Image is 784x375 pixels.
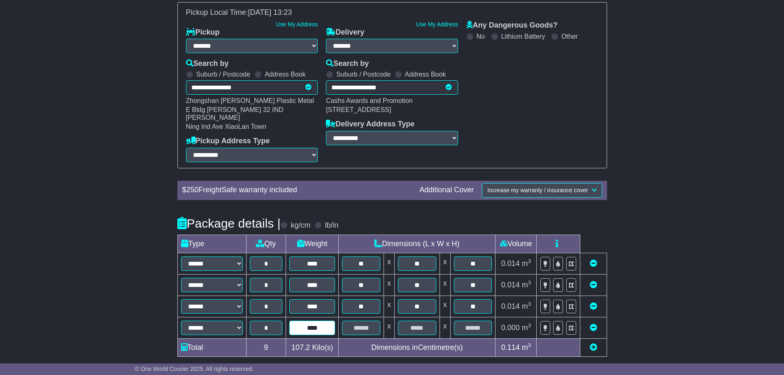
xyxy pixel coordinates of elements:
[291,343,310,352] span: 107.2
[477,33,485,40] label: No
[590,343,597,352] a: Add new item
[501,302,520,310] span: 0.014
[177,338,246,356] td: Total
[384,274,395,296] td: x
[246,235,286,253] td: Qty
[182,8,603,17] div: Pickup Local Time:
[528,322,531,328] sup: 3
[561,33,578,40] label: Other
[326,59,369,68] label: Search by
[528,258,531,264] sup: 3
[186,137,270,146] label: Pickup Address Type
[440,296,450,317] td: x
[326,97,412,104] span: Cashs Awards and Promotion
[522,302,531,310] span: m
[590,302,597,310] a: Remove this item
[528,342,531,348] sup: 3
[501,281,520,289] span: 0.014
[440,317,450,338] td: x
[501,343,520,352] span: 0.114
[325,221,338,230] label: lb/in
[186,106,284,121] span: E Bldg [PERSON_NAME] 32 IND [PERSON_NAME]
[496,235,537,253] td: Volume
[440,274,450,296] td: x
[590,324,597,332] a: Remove this item
[186,123,266,130] span: Ning Ind Ave XiaoLan Town
[339,235,496,253] td: Dimensions (L x W x H)
[415,186,478,195] div: Additional Cover
[440,253,450,274] td: x
[501,324,520,332] span: 0.000
[522,343,531,352] span: m
[522,324,531,332] span: m
[336,70,391,78] label: Suburb / Postcode
[248,8,292,16] span: [DATE] 13:23
[135,366,254,372] span: © One World Courier 2025. All rights reserved.
[501,259,520,268] span: 0.014
[384,253,395,274] td: x
[178,186,416,195] div: $ FreightSafe warranty included
[326,28,364,37] label: Delivery
[501,33,545,40] label: Lithium Battery
[186,28,220,37] label: Pickup
[339,338,496,356] td: Dimensions in Centimetre(s)
[286,338,339,356] td: Kilo(s)
[522,259,531,268] span: m
[276,21,318,28] a: Use My Address
[384,317,395,338] td: x
[590,281,597,289] a: Remove this item
[196,70,251,78] label: Suburb / Postcode
[528,301,531,307] sup: 3
[286,235,339,253] td: Weight
[528,280,531,286] sup: 3
[384,296,395,317] td: x
[265,70,306,78] label: Address Book
[326,106,391,113] span: [STREET_ADDRESS]
[326,120,414,129] label: Delivery Address Type
[482,183,602,198] button: Increase my warranty / insurance cover
[186,59,229,68] label: Search by
[186,97,314,104] span: Zhongshan [PERSON_NAME] Plastic Metal
[466,21,558,30] label: Any Dangerous Goods?
[177,217,281,230] h4: Package details |
[522,281,531,289] span: m
[405,70,446,78] label: Address Book
[487,187,588,193] span: Increase my warranty / insurance cover
[177,235,246,253] td: Type
[416,21,458,28] a: Use My Address
[186,186,199,194] span: 250
[291,221,310,230] label: kg/cm
[590,259,597,268] a: Remove this item
[246,338,286,356] td: 9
